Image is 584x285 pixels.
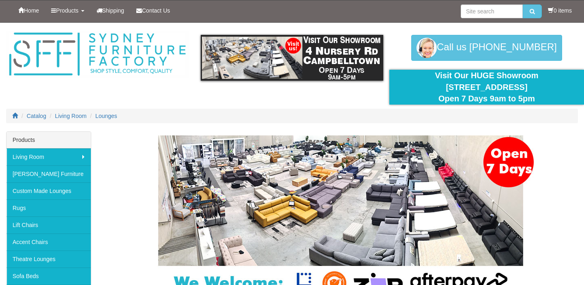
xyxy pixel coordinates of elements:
a: Contact Us [130,0,176,21]
span: Products [56,7,78,14]
a: Theatre Lounges [6,251,91,268]
a: Living Room [6,148,91,165]
a: Custom Made Lounges [6,182,91,199]
a: Accent Chairs [6,234,91,251]
div: Visit Our HUGE Showroom [STREET_ADDRESS] Open 7 Days 9am to 5pm [395,70,578,105]
a: Lounges [95,113,117,119]
a: Sofa Beds [6,268,91,285]
a: Catalog [27,113,46,119]
a: Products [45,0,90,21]
input: Site search [461,4,523,18]
a: Home [12,0,45,21]
span: Home [24,7,39,14]
img: showroom.gif [201,35,383,81]
span: Contact Us [142,7,170,14]
a: Rugs [6,199,91,216]
span: Shipping [102,7,125,14]
a: Shipping [90,0,131,21]
a: Lift Chairs [6,216,91,234]
img: Sydney Furniture Factory [6,31,189,78]
li: 0 items [548,6,572,15]
a: [PERSON_NAME] Furniture [6,165,91,182]
a: Living Room [55,113,87,119]
div: Products [6,132,91,148]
